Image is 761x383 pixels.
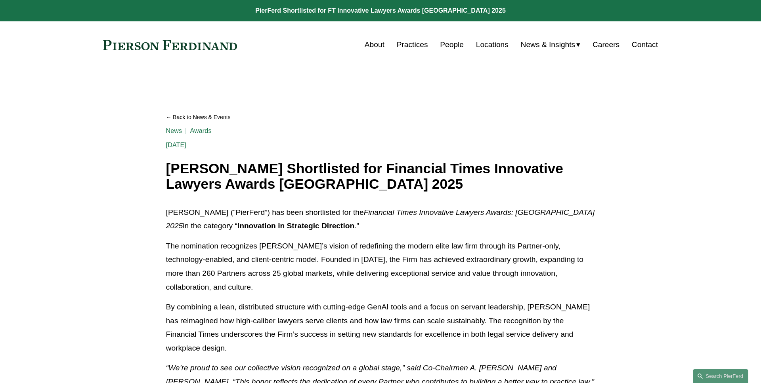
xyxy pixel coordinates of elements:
[593,37,620,52] a: Careers
[397,37,428,52] a: Practices
[166,161,595,191] h1: [PERSON_NAME] Shortlisted for Financial Times Innovative Lawyers Awards [GEOGRAPHIC_DATA] 2025
[237,222,354,230] strong: Innovation in Strategic Direction
[190,127,212,134] a: Awards
[632,37,658,52] a: Contact
[166,110,595,124] a: Back to News & Events
[166,127,182,134] a: News
[166,206,595,233] p: [PERSON_NAME] (“PierFerd”) has been shortlisted for the in the category “ .”
[476,37,509,52] a: Locations
[166,208,597,230] em: Financial Times Innovative Lawyers Awards: [GEOGRAPHIC_DATA] 2025
[365,37,384,52] a: About
[521,37,581,52] a: folder dropdown
[166,142,186,148] span: [DATE]
[440,37,464,52] a: People
[521,38,576,52] span: News & Insights
[166,239,595,294] p: The nomination recognizes [PERSON_NAME]’s vision of redefining the modern elite law firm through ...
[693,369,748,383] a: Search this site
[166,300,595,355] p: By combining a lean, distributed structure with cutting-edge GenAI tools and a focus on servant l...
